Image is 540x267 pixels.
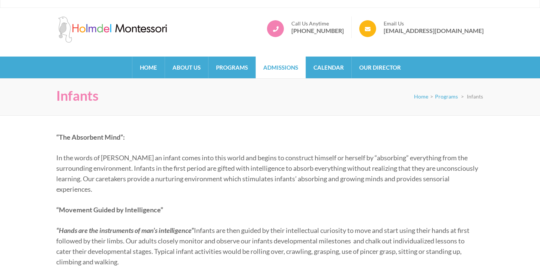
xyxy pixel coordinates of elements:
span: Email Us [384,20,484,27]
h1: Infants [56,88,99,104]
p: In the words of [PERSON_NAME] an infant comes into this world and begins to construct himself or ... [56,152,478,194]
a: Calendar [306,57,351,78]
a: Home [414,93,428,100]
a: Home [132,57,165,78]
a: About Us [165,57,208,78]
a: Admissions [256,57,306,78]
span: Call Us Anytime [291,20,344,27]
strong: “Movement Guided by Intelligence” [56,206,163,214]
a: Programs [208,57,255,78]
em: “Hands are the instruments of man’s intelligence” [56,226,194,234]
p: Infants are then guided by their intellectual curiosity to move and start using their hands at fi... [56,225,478,267]
a: Our Director [352,57,408,78]
a: Programs [435,93,458,100]
a: [PHONE_NUMBER] [291,27,344,34]
img: Holmdel Montessori School [56,16,169,43]
strong: “The Absorbent Mind”: [56,133,125,141]
a: [EMAIL_ADDRESS][DOMAIN_NAME] [384,27,484,34]
span: > [430,93,433,100]
span: > [461,93,464,100]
